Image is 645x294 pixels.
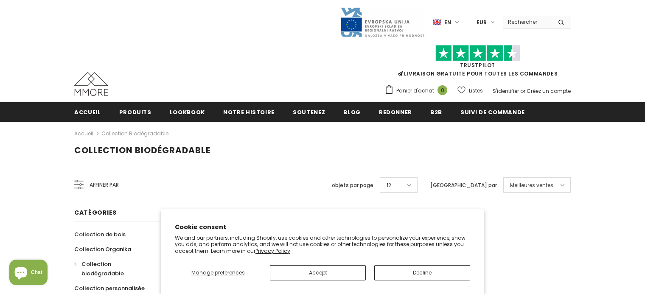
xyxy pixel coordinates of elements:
[223,102,275,121] a: Notre histoire
[493,87,519,95] a: S'identifier
[457,83,483,98] a: Listes
[435,45,520,62] img: Faites confiance aux étoiles pilotes
[430,102,442,121] a: B2B
[74,102,101,121] a: Accueil
[270,265,366,280] button: Accept
[101,130,168,137] a: Collection biodégradable
[430,108,442,116] span: B2B
[191,269,245,276] span: Manage preferences
[255,247,290,255] a: Privacy Policy
[119,108,151,116] span: Produits
[340,7,425,38] img: Javni Razpis
[175,235,470,255] p: We and our partners, including Shopify, use cookies and other technologies to personalize your ex...
[7,260,50,287] inbox-online-store-chat: Shopify online store chat
[527,87,571,95] a: Créez un compte
[396,87,434,95] span: Panier d'achat
[477,18,487,27] span: EUR
[433,19,441,26] img: i-lang-1.png
[74,245,131,253] span: Collection Organika
[170,102,205,121] a: Lookbook
[74,227,126,242] a: Collection de bois
[469,87,483,95] span: Listes
[81,260,124,277] span: Collection biodégradable
[90,180,119,190] span: Affiner par
[460,102,525,121] a: Suivi de commande
[384,84,451,97] a: Panier d'achat 0
[74,72,108,96] img: Cas MMORE
[223,108,275,116] span: Notre histoire
[387,181,391,190] span: 12
[74,129,93,139] a: Accueil
[379,108,412,116] span: Redonner
[332,181,373,190] label: objets par page
[293,102,325,121] a: soutenez
[340,18,425,25] a: Javni Razpis
[170,108,205,116] span: Lookbook
[293,108,325,116] span: soutenez
[343,108,361,116] span: Blog
[74,230,126,238] span: Collection de bois
[379,102,412,121] a: Redonner
[430,181,497,190] label: [GEOGRAPHIC_DATA] par
[74,257,154,281] a: Collection biodégradable
[119,102,151,121] a: Produits
[175,223,470,232] h2: Cookie consent
[175,265,261,280] button: Manage preferences
[437,85,447,95] span: 0
[74,208,117,217] span: Catégories
[74,108,101,116] span: Accueil
[74,144,210,156] span: Collection biodégradable
[343,102,361,121] a: Blog
[503,16,552,28] input: Search Site
[374,265,470,280] button: Decline
[460,62,495,69] a: TrustPilot
[460,108,525,116] span: Suivi de commande
[520,87,525,95] span: or
[444,18,451,27] span: en
[74,284,145,292] span: Collection personnalisée
[74,242,131,257] a: Collection Organika
[384,49,571,77] span: LIVRAISON GRATUITE POUR TOUTES LES COMMANDES
[510,181,553,190] span: Meilleures ventes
